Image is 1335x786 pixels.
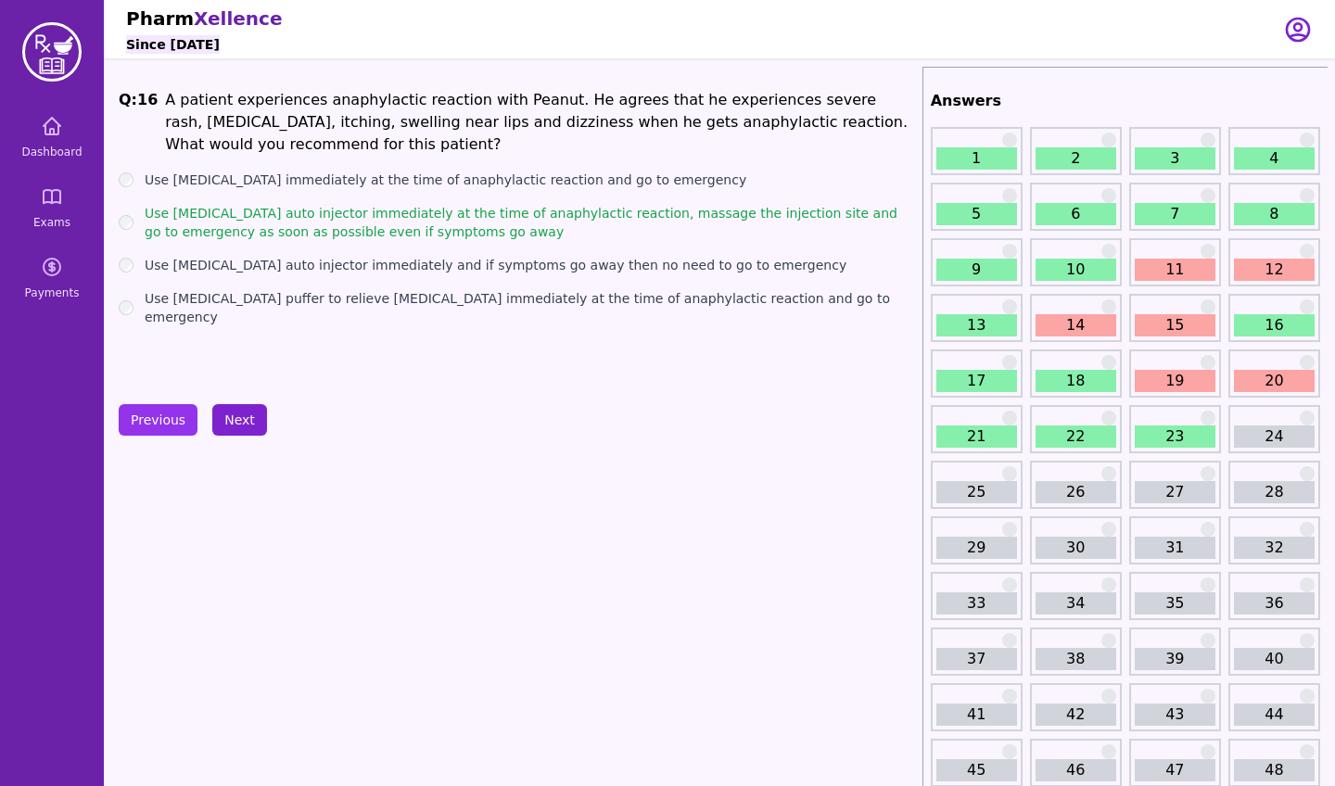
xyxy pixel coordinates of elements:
[1234,759,1315,781] a: 48
[7,245,96,311] a: Payments
[1234,704,1315,726] a: 44
[1135,648,1215,670] a: 39
[1036,592,1116,615] a: 34
[1135,203,1215,225] a: 7
[1036,203,1116,225] a: 6
[1135,759,1215,781] a: 47
[7,174,96,241] a: Exams
[1135,370,1215,392] a: 19
[1234,147,1315,170] a: 4
[1234,481,1315,503] a: 28
[21,145,82,159] span: Dashboard
[1135,259,1215,281] a: 11
[165,89,914,156] h1: A patient experiences anaphylactic reaction with Peanut. He agrees that he experiences severe ras...
[33,215,70,230] span: Exams
[126,35,220,54] h6: Since [DATE]
[936,648,1017,670] a: 37
[1234,203,1315,225] a: 8
[1135,481,1215,503] a: 27
[1036,481,1116,503] a: 26
[936,147,1017,170] a: 1
[936,537,1017,559] a: 29
[936,592,1017,615] a: 33
[7,104,96,171] a: Dashboard
[126,7,194,30] span: Pharm
[936,704,1017,726] a: 41
[1135,147,1215,170] a: 3
[936,425,1017,448] a: 21
[145,171,746,189] label: Use [MEDICAL_DATA] immediately at the time of anaphylactic reaction and go to emergency
[1135,592,1215,615] a: 35
[1036,648,1116,670] a: 38
[22,22,82,82] img: PharmXellence Logo
[1234,370,1315,392] a: 20
[119,404,197,436] button: Previous
[194,7,282,30] span: Xellence
[936,370,1017,392] a: 17
[145,289,915,326] label: Use [MEDICAL_DATA] puffer to relieve [MEDICAL_DATA] immediately at the time of anaphylactic react...
[1234,592,1315,615] a: 36
[1036,147,1116,170] a: 2
[1234,425,1315,448] a: 24
[1234,648,1315,670] a: 40
[1036,704,1116,726] a: 42
[936,314,1017,336] a: 13
[145,204,915,241] label: Use [MEDICAL_DATA] auto injector immediately at the time of anaphylactic reaction, massage the in...
[1135,704,1215,726] a: 43
[25,285,80,300] span: Payments
[119,89,158,156] h1: Q: 16
[931,90,1320,112] h2: Answers
[936,759,1017,781] a: 45
[1036,537,1116,559] a: 30
[1135,425,1215,448] a: 23
[936,259,1017,281] a: 9
[1135,314,1215,336] a: 15
[1234,314,1315,336] a: 16
[1036,759,1116,781] a: 46
[1036,370,1116,392] a: 18
[145,256,846,274] label: Use [MEDICAL_DATA] auto injector immediately and if symptoms go away then no need to go to emergency
[1036,425,1116,448] a: 22
[1234,537,1315,559] a: 32
[936,203,1017,225] a: 5
[1036,314,1116,336] a: 14
[1036,259,1116,281] a: 10
[1135,537,1215,559] a: 31
[1234,259,1315,281] a: 12
[936,481,1017,503] a: 25
[212,404,267,436] button: Next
